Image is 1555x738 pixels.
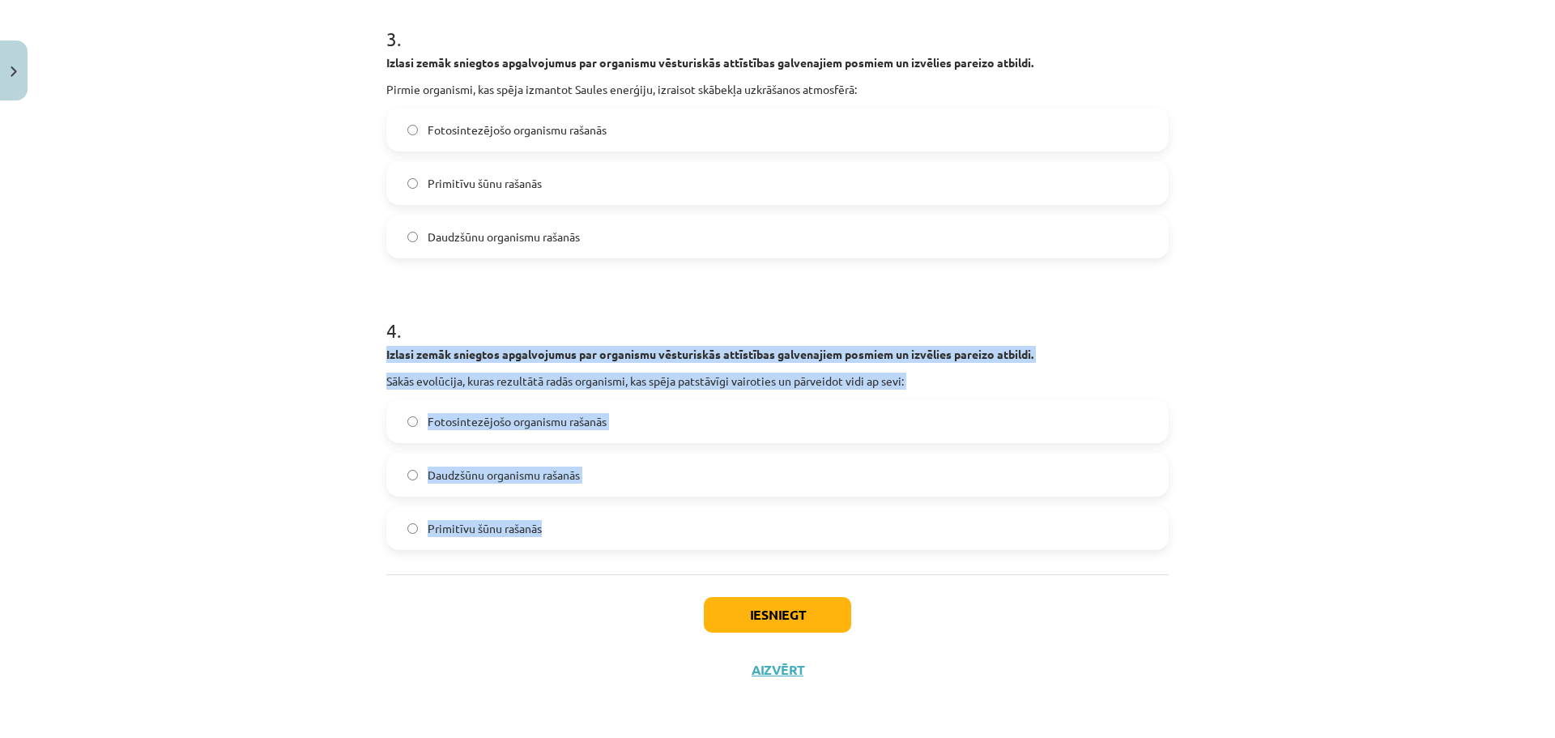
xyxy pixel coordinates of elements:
[747,662,808,678] button: Aizvērt
[428,122,607,139] span: Fotosintezējošo organismu rašanās
[428,413,607,430] span: Fotosintezējošo organismu rašanās
[386,347,1033,361] strong: Izlasi zemāk sniegtos apgalvojumus par organismu vēsturiskās attīstības galvenajiem posmiem un iz...
[407,125,418,135] input: Fotosintezējošo organismu rašanās
[407,232,418,242] input: Daudzšūnu organismu rašanās
[386,81,1169,98] p: Pirmie organismi, kas spēja izmantot Saules enerģiju, izraisot skābekļa uzkrāšanos atmosfērā:
[428,467,580,484] span: Daudzšūnu organismu rašanās
[428,175,542,192] span: Primitīvu šūnu rašanās
[428,228,580,245] span: Daudzšūnu organismu rašanās
[407,178,418,189] input: Primitīvu šūnu rašanās
[11,66,17,77] img: icon-close-lesson-0947bae3869378f0d4975bcd49f059093ad1ed9edebbc8119c70593378902aed.svg
[386,373,1169,390] p: Sākās evolūcija, kuras rezultātā radās organismi, kas spēja patstāvīgi vairoties un pārveidot vid...
[407,523,418,534] input: Primitīvu šūnu rašanās
[704,597,851,633] button: Iesniegt
[407,416,418,427] input: Fotosintezējošo organismu rašanās
[386,55,1033,70] strong: Izlasi zemāk sniegtos apgalvojumus par organismu vēsturiskās attīstības galvenajiem posmiem un iz...
[428,520,542,537] span: Primitīvu šūnu rašanās
[407,470,418,480] input: Daudzšūnu organismu rašanās
[386,291,1169,341] h1: 4 .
